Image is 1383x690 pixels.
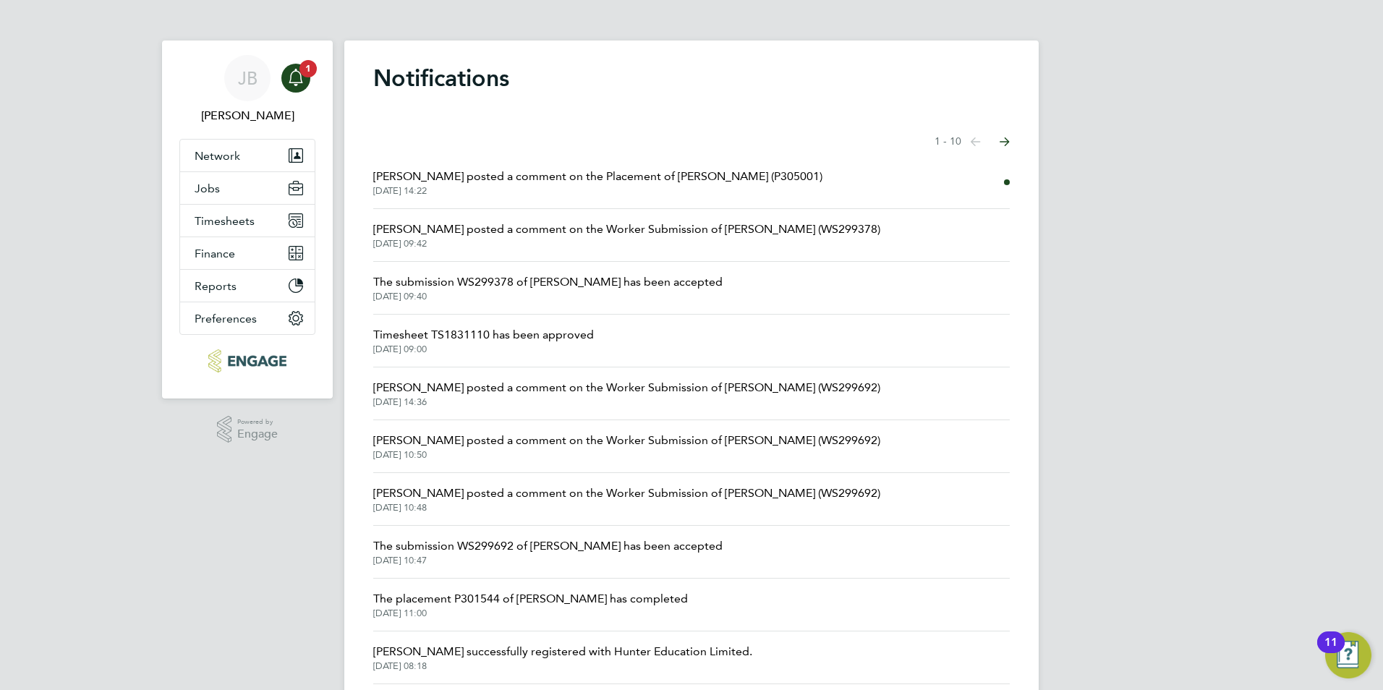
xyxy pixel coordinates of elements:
span: [PERSON_NAME] posted a comment on the Worker Submission of [PERSON_NAME] (WS299378) [373,221,880,238]
span: [DATE] 09:42 [373,238,880,250]
a: [PERSON_NAME] posted a comment on the Worker Submission of [PERSON_NAME] (WS299692)[DATE] 14:36 [373,379,880,408]
a: [PERSON_NAME] posted a comment on the Worker Submission of [PERSON_NAME] (WS299692)[DATE] 10:50 [373,432,880,461]
span: [PERSON_NAME] posted a comment on the Worker Submission of [PERSON_NAME] (WS299692) [373,432,880,449]
button: Reports [180,270,315,302]
nav: Main navigation [162,41,333,399]
button: Jobs [180,172,315,204]
button: Timesheets [180,205,315,237]
span: JB [238,69,258,88]
span: 1 - 10 [935,135,961,149]
span: [PERSON_NAME] successfully registered with Hunter Education Limited. [373,643,752,660]
button: Network [180,140,315,171]
span: [DATE] 09:00 [373,344,594,355]
a: The submission WS299378 of [PERSON_NAME] has been accepted[DATE] 09:40 [373,273,723,302]
a: The placement P301544 of [PERSON_NAME] has completed[DATE] 11:00 [373,590,688,619]
span: [DATE] 10:47 [373,555,723,566]
h1: Notifications [373,64,1010,93]
div: 11 [1324,642,1337,661]
a: Timesheet TS1831110 has been approved[DATE] 09:00 [373,326,594,355]
span: [DATE] 09:40 [373,291,723,302]
span: [DATE] 08:18 [373,660,752,672]
span: The submission WS299378 of [PERSON_NAME] has been accepted [373,273,723,291]
span: Engage [237,428,278,440]
span: [DATE] 14:36 [373,396,880,408]
span: Jack Baron [179,107,315,124]
a: Go to home page [179,349,315,372]
a: [PERSON_NAME] successfully registered with Hunter Education Limited.[DATE] 08:18 [373,643,752,672]
img: huntereducation-logo-retina.png [208,349,286,372]
span: The submission WS299692 of [PERSON_NAME] has been accepted [373,537,723,555]
span: The placement P301544 of [PERSON_NAME] has completed [373,590,688,608]
a: [PERSON_NAME] posted a comment on the Worker Submission of [PERSON_NAME] (WS299692)[DATE] 10:48 [373,485,880,514]
button: Finance [180,237,315,269]
a: The submission WS299692 of [PERSON_NAME] has been accepted[DATE] 10:47 [373,537,723,566]
span: [DATE] 10:48 [373,502,880,514]
a: 1 [281,55,310,101]
span: Jobs [195,182,220,195]
span: Timesheet TS1831110 has been approved [373,326,594,344]
span: [PERSON_NAME] posted a comment on the Worker Submission of [PERSON_NAME] (WS299692) [373,379,880,396]
span: [DATE] 11:00 [373,608,688,619]
a: [PERSON_NAME] posted a comment on the Worker Submission of [PERSON_NAME] (WS299378)[DATE] 09:42 [373,221,880,250]
span: 1 [299,60,317,77]
span: Network [195,149,240,163]
a: Powered byEngage [217,416,278,443]
span: Powered by [237,416,278,428]
button: Open Resource Center, 11 new notifications [1325,632,1371,678]
a: JB[PERSON_NAME] [179,55,315,124]
nav: Select page of notifications list [935,127,1010,156]
span: Reports [195,279,237,293]
span: [PERSON_NAME] posted a comment on the Placement of [PERSON_NAME] (P305001) [373,168,822,185]
span: [DATE] 10:50 [373,449,880,461]
span: [PERSON_NAME] posted a comment on the Worker Submission of [PERSON_NAME] (WS299692) [373,485,880,502]
a: [PERSON_NAME] posted a comment on the Placement of [PERSON_NAME] (P305001)[DATE] 14:22 [373,168,822,197]
span: Timesheets [195,214,255,228]
span: Preferences [195,312,257,325]
span: Finance [195,247,235,260]
span: [DATE] 14:22 [373,185,822,197]
button: Preferences [180,302,315,334]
